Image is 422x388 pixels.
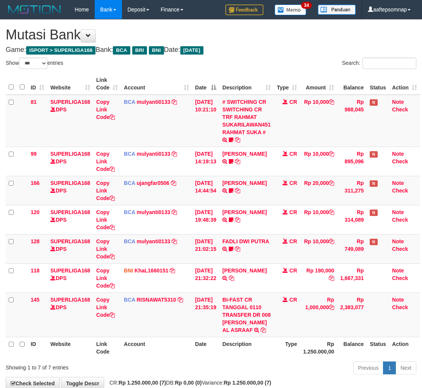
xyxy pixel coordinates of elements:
a: SUPERLIGA168 [50,180,90,186]
span: CR [289,151,297,157]
td: [DATE] 10:21:10 [192,95,219,147]
td: [DATE] 21:02:15 [192,234,219,263]
a: RISNAWAT5310 [137,297,176,303]
a: BI-FAST CR TANGGAL 0110 TRANSFER DR 008 [PERSON_NAME] AL ASRAAF [222,297,271,333]
a: FADLI DWI PUTRA [222,238,269,244]
a: SUPERLIGA168 [50,238,90,244]
td: Rp 311,275 [337,176,367,205]
span: CR [289,180,297,186]
a: ujangfar0506 [137,180,169,186]
span: Has Note [370,210,377,216]
a: Note [392,209,404,215]
a: Note [392,297,404,303]
th: Link Code: activate to sort column ascending [93,73,121,95]
a: Copy Rp 10,000 to clipboard [329,151,334,157]
a: [PERSON_NAME] [222,151,267,157]
label: Show entries [6,58,63,69]
span: [DATE] [180,46,203,55]
td: Rp 10,000 [300,234,337,263]
span: Has Note [370,99,377,106]
th: Date [192,337,219,358]
td: DPS [47,95,93,147]
td: DPS [47,176,93,205]
a: mulyanti0133 [137,151,170,157]
span: BCA [124,99,135,105]
td: Rp 749,089 [337,234,367,263]
span: BCA [113,46,130,55]
a: Copy Link Code [96,297,115,318]
a: [PERSON_NAME] [222,209,267,215]
th: Amount: activate to sort column ascending [300,73,337,95]
a: Copy ujangfar0506 to clipboard [171,180,176,186]
td: Rp 10,000 [300,95,337,147]
td: Rp 1,000,000 [300,293,337,337]
a: mulyanti0133 [137,209,170,215]
a: Check [392,275,408,281]
h1: Mutasi Bank [6,27,416,42]
a: Note [392,238,404,244]
span: Has Note [370,151,377,158]
a: SUPERLIGA168 [50,209,90,215]
th: Description [219,337,274,358]
span: CR [289,99,297,105]
a: Copy # SWITCHING CR SWITCHING CR TRF RAHMAT SUKARILAWAN451 RAHMAT SUKA # to clipboard [235,137,240,143]
td: Rp 895,096 [337,147,367,176]
th: Account: activate to sort column ascending [121,73,192,95]
th: Balance [337,337,367,358]
a: Copy FADLI DWI PUTRA to clipboard [235,246,240,252]
td: [DATE] 21:35:19 [192,293,219,337]
a: [PERSON_NAME] [222,180,267,186]
a: Copy Link Code [96,268,115,289]
th: Date: activate to sort column descending [192,73,219,95]
td: Rp 10,000 [300,147,337,176]
a: Copy Link Code [96,238,115,260]
span: 34 [301,2,311,9]
div: Showing 1 to 7 of 7 entries [6,361,170,371]
a: Copy Rp 10,000 to clipboard [329,238,334,244]
select: Showentries [19,58,47,69]
span: Has Note [370,239,377,245]
span: 120 [31,209,39,215]
span: CR: DB: Variance: [106,380,271,386]
a: Copy KhaL1660151 to clipboard [170,268,175,274]
span: BNI [149,46,164,55]
a: SUPERLIGA168 [50,268,90,274]
label: Search: [342,58,416,69]
strong: Rp 0,00 (0) [175,380,202,386]
a: Copy mulyanti0133 to clipboard [172,151,177,157]
input: Search: [363,58,416,69]
td: Rp 988,045 [337,95,367,147]
td: Rp 10,000 [300,205,337,234]
img: Feedback.jpg [225,5,263,15]
img: MOTION_logo.png [6,4,63,15]
td: [DATE] 21:32:22 [192,263,219,293]
span: 145 [31,297,39,303]
img: Button%20Memo.svg [275,5,306,15]
a: Check [392,304,408,310]
span: BRI [132,46,147,55]
a: Copy mulyanti0133 to clipboard [172,99,177,105]
a: Copy Rp 20,000 to clipboard [329,180,334,186]
a: Copy Rp 190,000 to clipboard [329,275,334,281]
a: Note [392,180,404,186]
span: BCA [124,151,135,157]
span: 128 [31,238,39,244]
th: Account [121,337,192,358]
th: Action: activate to sort column ascending [389,73,420,95]
a: Copy Rp 1,000,000 to clipboard [329,304,334,310]
th: Status [367,73,389,95]
a: Check [392,217,408,223]
a: Note [392,268,404,274]
td: DPS [47,147,93,176]
a: # SWITCHING CR SWITCHING CR TRF RAHMAT SUKARILAWAN451 RAHMAT SUKA # [222,99,271,135]
a: Copy Link Code [96,99,115,120]
span: BNI [124,268,133,274]
h4: Game: Bank: Date: [6,46,416,54]
th: Website: activate to sort column ascending [47,73,93,95]
a: Next [395,361,416,374]
a: Check [392,246,408,252]
a: mulyanti0133 [137,238,170,244]
td: [DATE] 14:19:13 [192,147,219,176]
td: Rp 20,000 [300,176,337,205]
a: Note [392,99,404,105]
